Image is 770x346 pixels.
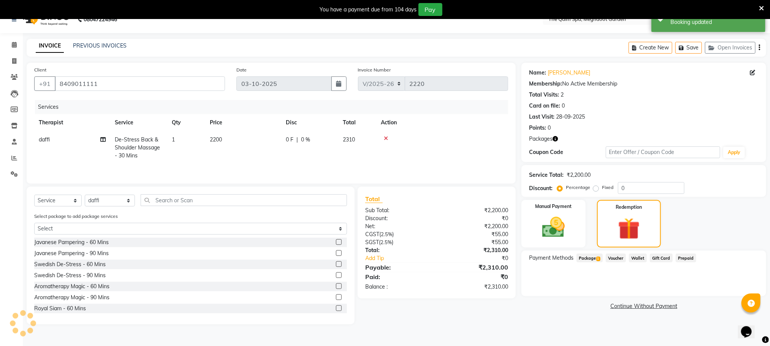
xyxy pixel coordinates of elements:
div: ₹2,310.00 [437,246,514,254]
div: ₹2,310.00 [437,283,514,291]
div: 2 [561,91,564,99]
button: +91 [34,76,55,91]
th: Service [110,114,167,131]
span: CGST [365,231,379,238]
button: Create New [629,42,672,54]
div: Card on file: [529,102,560,110]
div: Swedish De-Stress - 90 Mins [34,271,106,279]
div: Last Visit: [529,113,555,121]
a: [PERSON_NAME] [548,69,590,77]
button: Open Invoices [705,42,756,54]
span: 0 F [286,136,293,144]
div: Discount: [529,184,553,192]
a: PREVIOUS INVOICES [73,42,127,49]
span: Prepaid [676,254,696,262]
div: Total: [360,246,437,254]
th: Action [376,114,508,131]
div: Coupon Code [529,148,605,156]
div: ₹2,310.00 [437,263,514,272]
div: Swedish De-Stress - 60 Mins [34,260,106,268]
a: INVOICE [36,39,64,53]
div: Total Visits: [529,91,559,99]
a: Add Tip [360,254,450,262]
iframe: chat widget [738,316,762,338]
div: ₹0 [450,254,514,262]
img: _cash.svg [535,214,572,240]
span: 2.5% [380,239,392,245]
span: daffi [39,136,50,143]
span: Gift Card [650,254,673,262]
div: No Active Membership [529,80,759,88]
div: Aromatherapy Magic - 60 Mins [34,283,109,290]
div: Discount: [360,214,437,222]
span: Packages [529,135,553,143]
div: Paid: [360,272,437,281]
div: Membership: [529,80,562,88]
div: ₹2,200.00 [437,222,514,230]
th: Disc [281,114,338,131]
div: Service Total: [529,171,564,179]
th: Qty [167,114,205,131]
div: ( ) [360,238,437,246]
div: Aromatherapy Magic - 90 Mins [34,294,109,302]
div: 28-09-2025 [556,113,585,121]
b: 08047224946 [84,9,117,30]
button: Save [675,42,702,54]
div: Javanese Pampering - 90 Mins [34,249,109,257]
a: Continue Without Payment [523,302,765,310]
div: ₹0 [437,272,514,281]
div: 0 [548,124,551,132]
label: Fixed [602,184,613,191]
span: SGST [365,239,379,246]
button: Apply [723,147,745,158]
div: Sub Total: [360,206,437,214]
div: Payable: [360,263,437,272]
span: | [296,136,298,144]
div: Net: [360,222,437,230]
div: Booking updated [670,18,760,26]
div: Name: [529,69,546,77]
label: Select package to add package services [34,213,118,220]
div: Services [35,100,514,114]
th: Therapist [34,114,110,131]
div: ₹2,200.00 [567,171,591,179]
span: 1 [596,257,600,261]
div: Royal Siam - 60 Mins [34,305,86,313]
span: 1 [172,136,175,143]
div: ₹2,200.00 [437,206,514,214]
div: ₹55.00 [437,230,514,238]
span: 0 % [301,136,310,144]
div: ( ) [360,230,437,238]
div: ₹0 [437,214,514,222]
button: Pay [418,3,442,16]
span: Voucher [606,254,626,262]
label: Invoice Number [358,67,391,73]
input: Enter Offer / Coupon Code [606,146,721,158]
div: 0 [562,102,565,110]
label: Manual Payment [536,203,572,210]
div: Points: [529,124,546,132]
label: Client [34,67,46,73]
span: Wallet [629,254,647,262]
div: Javanese Pampering - 60 Mins [34,238,109,246]
img: _gift.svg [611,215,646,242]
img: logo [19,9,71,30]
span: 2.5% [381,231,392,237]
label: Redemption [616,204,642,211]
label: Date [236,67,247,73]
span: Package [577,254,603,262]
input: Search or Scan [141,194,347,206]
input: Search by Name/Mobile/Email/Code [55,76,225,91]
span: Payment Methods [529,254,574,262]
span: De-Stress Back & Shoulder Massage - 30 Mins [115,136,160,159]
div: ₹55.00 [437,238,514,246]
th: Total [338,114,376,131]
th: Price [205,114,281,131]
span: Total [365,195,383,203]
div: You have a payment due from 104 days [320,6,417,14]
div: Balance : [360,283,437,291]
label: Percentage [566,184,590,191]
span: 2200 [210,136,222,143]
span: 2310 [343,136,355,143]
